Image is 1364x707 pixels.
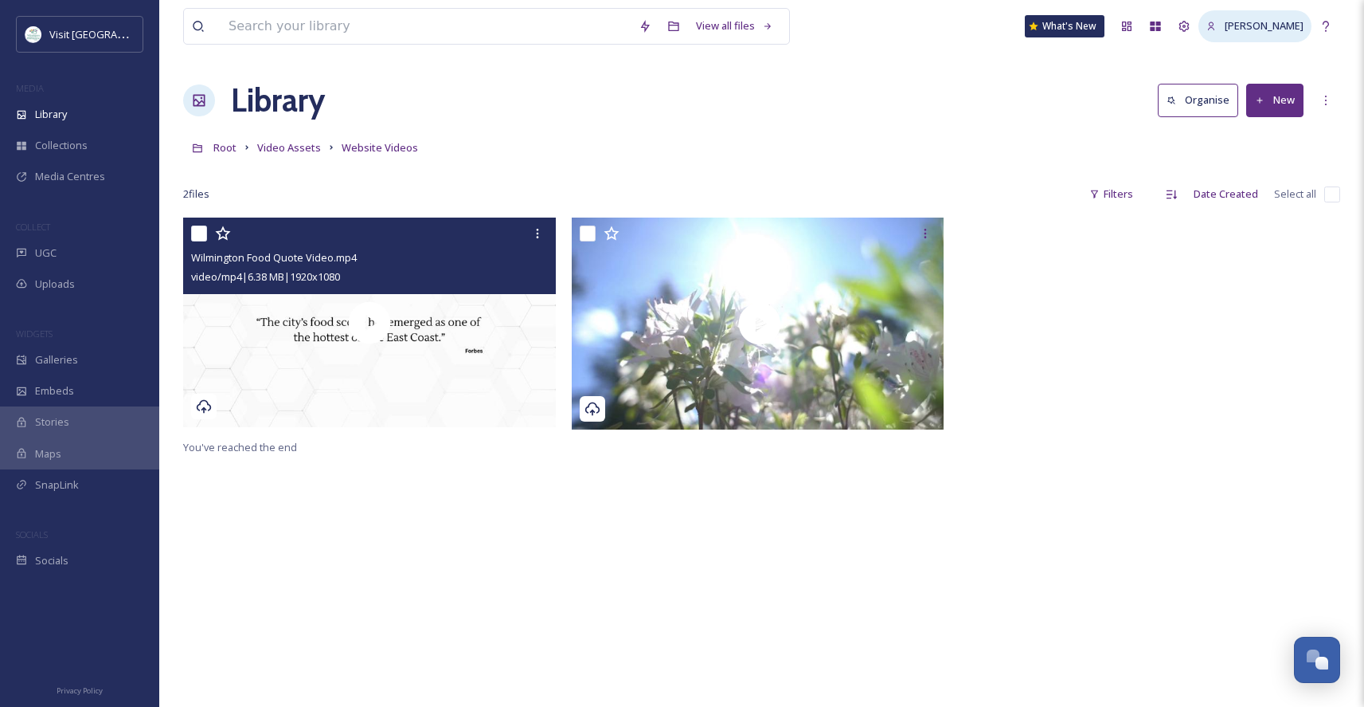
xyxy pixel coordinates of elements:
a: Video Assets [257,138,321,157]
img: thumbnail [572,218,948,430]
span: You've reached the end [183,440,297,454]
span: Uploads [35,277,75,292]
span: Maps [35,446,61,462]
span: [PERSON_NAME] [1225,18,1303,33]
span: MEDIA [16,82,44,94]
span: Video Assets [257,140,321,155]
a: Library [231,77,325,124]
span: COLLECT [16,221,50,233]
a: Website Videos [342,138,418,157]
span: Media Centres [35,169,105,184]
div: Date Created [1186,179,1266,210]
span: SnapLink [35,477,79,493]
span: UGC [35,245,57,261]
span: video/mp4 | 6.38 MB | 1920 x 1080 [191,269,340,284]
a: What's New [1025,15,1104,37]
span: SOCIALS [16,528,48,540]
span: Galleries [35,352,78,367]
button: New [1246,84,1303,116]
span: Wilmington Food Quote Video.mp4 [191,250,357,265]
span: Collections [35,138,88,153]
a: Privacy Policy [57,680,103,699]
span: Privacy Policy [57,685,103,696]
span: Website Videos [342,140,418,155]
button: Open Chat [1294,637,1340,683]
a: Root [213,138,236,157]
button: Organise [1158,84,1238,116]
span: Library [35,107,67,122]
span: Stories [35,414,69,430]
span: Visit [GEOGRAPHIC_DATA] [49,26,173,41]
span: Socials [35,553,68,568]
span: 2 file s [183,187,209,202]
img: thumbnail [183,218,556,427]
a: View all files [688,10,781,41]
span: Select all [1274,187,1316,202]
a: Organise [1158,84,1246,116]
a: [PERSON_NAME] [1198,10,1311,41]
input: Search your library [221,9,631,44]
span: Embeds [35,383,74,399]
div: Filters [1081,179,1141,210]
span: Root [213,140,236,155]
img: download%20%281%29.jpeg [25,26,41,42]
span: WIDGETS [16,328,53,340]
